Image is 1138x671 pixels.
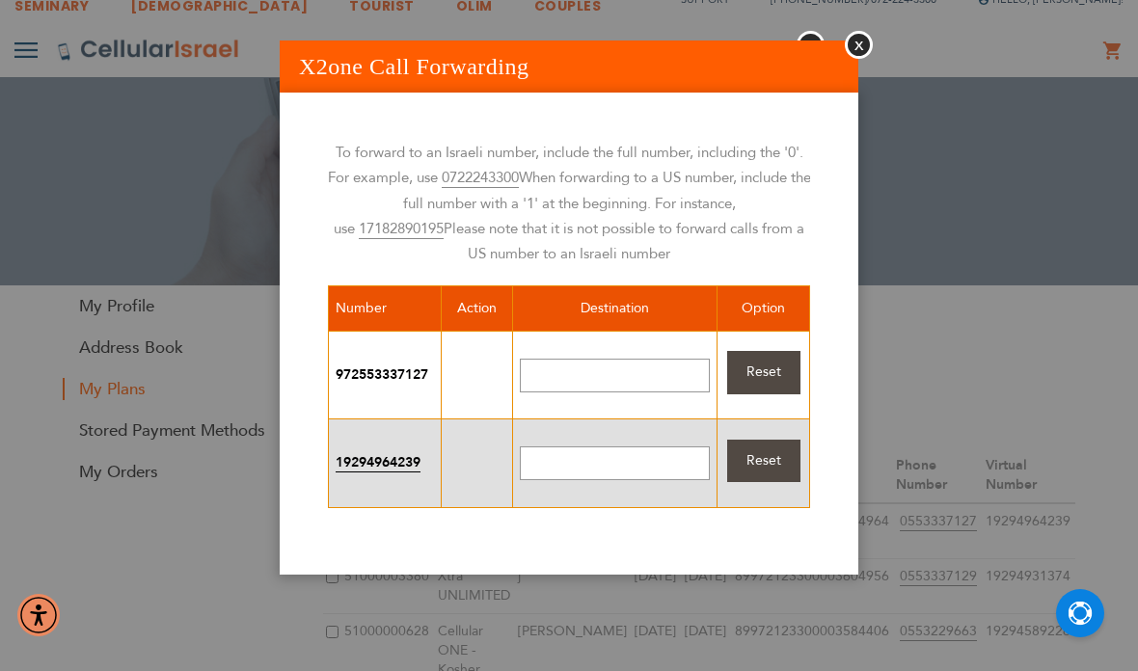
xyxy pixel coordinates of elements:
[327,140,811,266] caption: To forward to an Israeli number, include the full number, including the '0'. For example, use Whe...
[17,594,60,636] div: Accessibility Menu
[329,331,442,419] th: 972553337127
[727,440,800,483] button: Reset
[441,286,512,332] th: Action
[280,40,858,93] h1: X2one Call Forwarding
[746,362,781,381] span: Reset
[329,286,442,332] th: Number
[746,451,781,470] span: Reset
[512,286,718,332] th: Destination
[727,351,800,394] button: Reset
[718,286,810,332] th: Option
